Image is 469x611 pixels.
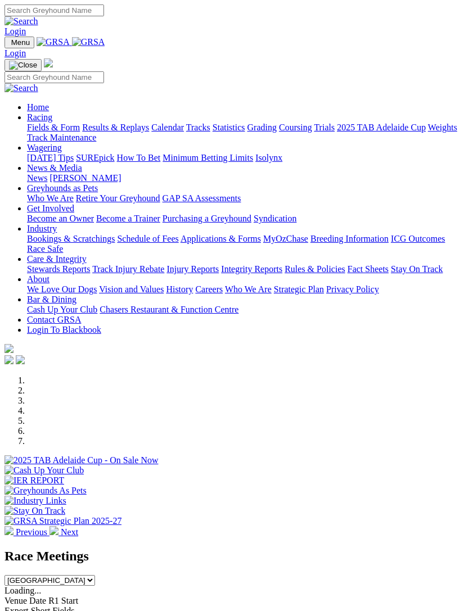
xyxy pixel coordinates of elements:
[4,527,49,537] a: Previous
[27,284,97,294] a: We Love Our Dogs
[27,214,94,223] a: Become an Owner
[4,496,66,506] img: Industry Links
[27,214,465,224] div: Get Involved
[337,123,426,132] a: 2025 TAB Adelaide Cup
[27,183,98,193] a: Greyhounds as Pets
[96,214,160,223] a: Become a Trainer
[4,549,465,564] h2: Race Meetings
[76,153,114,162] a: SUREpick
[27,305,97,314] a: Cash Up Your Club
[4,465,84,476] img: Cash Up Your Club
[61,527,78,537] span: Next
[27,315,81,324] a: Contact GRSA
[27,102,49,112] a: Home
[4,596,27,605] span: Venue
[326,284,379,294] a: Privacy Policy
[4,526,13,535] img: chevron-left-pager-white.svg
[27,284,465,295] div: About
[213,123,245,132] a: Statistics
[27,295,76,304] a: Bar & Dining
[9,61,37,70] img: Close
[274,284,324,294] a: Strategic Plan
[27,123,80,132] a: Fields & Form
[27,163,82,173] a: News & Media
[163,214,251,223] a: Purchasing a Greyhound
[255,153,282,162] a: Isolynx
[117,234,178,243] a: Schedule of Fees
[27,173,47,183] a: News
[4,476,64,486] img: IER REPORT
[49,173,121,183] a: [PERSON_NAME]
[27,224,57,233] a: Industry
[27,123,465,143] div: Racing
[27,325,101,334] a: Login To Blackbook
[27,234,465,254] div: Industry
[27,112,52,122] a: Racing
[27,203,74,213] a: Get Involved
[44,58,53,67] img: logo-grsa-white.png
[4,586,41,595] span: Loading...
[27,133,96,142] a: Track Maintenance
[27,305,465,315] div: Bar & Dining
[4,516,121,526] img: GRSA Strategic Plan 2025-27
[4,486,87,496] img: Greyhounds As Pets
[4,71,104,83] input: Search
[27,193,465,203] div: Greyhounds as Pets
[76,193,160,203] a: Retire Your Greyhound
[4,16,38,26] img: Search
[4,48,26,58] a: Login
[4,26,26,36] a: Login
[166,284,193,294] a: History
[27,264,90,274] a: Stewards Reports
[254,214,296,223] a: Syndication
[4,455,159,465] img: 2025 TAB Adelaide Cup - On Sale Now
[49,526,58,535] img: chevron-right-pager-white.svg
[48,596,78,605] span: R1 Start
[225,284,272,294] a: Who We Are
[117,153,161,162] a: How To Bet
[16,527,47,537] span: Previous
[186,123,210,132] a: Tracks
[314,123,335,132] a: Trials
[163,193,241,203] a: GAP SA Assessments
[27,244,63,254] a: Race Safe
[247,123,277,132] a: Grading
[27,173,465,183] div: News & Media
[151,123,184,132] a: Calendar
[27,274,49,284] a: About
[221,264,282,274] a: Integrity Reports
[310,234,389,243] a: Breeding Information
[27,153,74,162] a: [DATE] Tips
[16,355,25,364] img: twitter.svg
[4,344,13,353] img: logo-grsa-white.png
[72,37,105,47] img: GRSA
[27,143,62,152] a: Wagering
[428,123,457,132] a: Weights
[11,38,30,47] span: Menu
[181,234,261,243] a: Applications & Forms
[27,153,465,163] div: Wagering
[49,527,78,537] a: Next
[4,59,42,71] button: Toggle navigation
[100,305,238,314] a: Chasers Restaurant & Function Centre
[92,264,164,274] a: Track Injury Rebate
[82,123,149,132] a: Results & Replays
[4,355,13,364] img: facebook.svg
[99,284,164,294] a: Vision and Values
[4,506,65,516] img: Stay On Track
[166,264,219,274] a: Injury Reports
[391,264,443,274] a: Stay On Track
[263,234,308,243] a: MyOzChase
[279,123,312,132] a: Coursing
[163,153,253,162] a: Minimum Betting Limits
[27,193,74,203] a: Who We Are
[4,83,38,93] img: Search
[37,37,70,47] img: GRSA
[4,37,34,48] button: Toggle navigation
[27,264,465,274] div: Care & Integrity
[29,596,46,605] span: Date
[391,234,445,243] a: ICG Outcomes
[195,284,223,294] a: Careers
[285,264,345,274] a: Rules & Policies
[4,4,104,16] input: Search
